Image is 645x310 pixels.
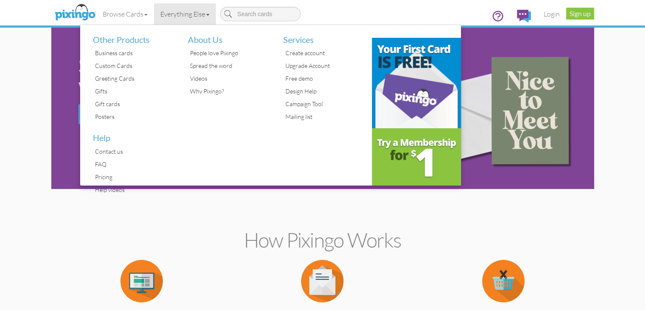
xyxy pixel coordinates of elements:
img: pixingo logo [53,2,98,23]
div: Gifts [93,85,176,98]
div: Gift cards [93,98,176,110]
img: comments.svg [517,10,531,23]
a: Everything Else [154,3,216,25]
div: Design Help [283,85,366,98]
div: FAQ [93,158,176,171]
li: About Us [181,25,271,47]
div: Free demo [283,72,366,85]
div: People love Pixingo [188,47,271,59]
a: Login [537,3,566,25]
li: Services [277,25,366,47]
div: Send Printed Greeting Cards & Gifts with a Few Clicks [78,55,406,96]
div: Create account [283,47,366,59]
li: Help [87,123,176,145]
a: Sign up [566,8,594,20]
div: Campaign Tool [283,98,366,110]
div: Upgrade Account [283,59,366,72]
div: Business cards [93,47,176,59]
div: Mailing list [283,110,366,123]
img: item.alt [482,260,525,302]
a: Try us out, your first card is free! [78,104,231,124]
img: 15b0954d-2d2f-43ee-8fdb-3167eb028af9.png [418,30,592,187]
img: item.alt [301,260,343,302]
div: Greeting Cards [93,72,176,85]
div: Custom Cards [93,59,176,72]
div: Help videos [93,183,176,196]
li: Other Products [87,25,176,47]
img: e3c53f66-4b0a-4d43-9253-35934b16df62.png [372,128,461,186]
input: Search cards [220,7,301,21]
div: Contact us [93,145,176,158]
img: item.alt [120,260,163,302]
div: Videos [188,72,271,85]
div: Pricing [93,171,176,183]
iframe: Chat [645,310,645,310]
div: Posters [93,110,176,123]
img: b31c39d9-a6cc-4959-841f-c4fb373484ab.png [372,38,461,128]
div: Spread the word [188,59,271,72]
h2: How Pixingo works [66,229,579,251]
a: Browse Cards [96,3,154,25]
div: Why Pixingo? [188,85,271,98]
